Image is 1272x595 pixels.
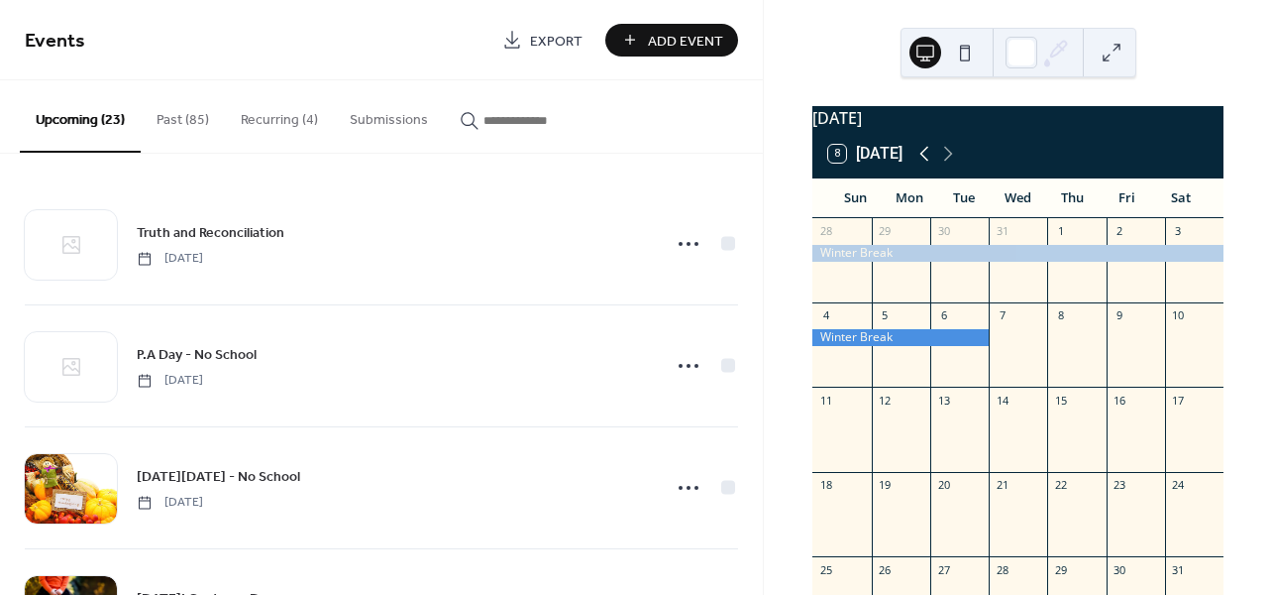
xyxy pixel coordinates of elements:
div: 19 [878,478,893,493]
div: 24 [1171,478,1186,493]
span: [DATE] [137,372,203,390]
div: 3 [1171,224,1186,239]
div: 14 [995,393,1009,408]
div: 7 [995,308,1009,323]
div: 2 [1113,224,1127,239]
div: Thu [1045,178,1100,218]
button: Add Event [605,24,738,57]
button: Recurring (4) [225,80,334,151]
div: Winter Break [812,245,1223,262]
div: 17 [1171,393,1186,408]
div: 22 [1053,478,1068,493]
div: 29 [1053,562,1068,577]
div: 29 [878,224,893,239]
span: Events [25,22,85,60]
div: 28 [995,562,1009,577]
div: 18 [818,478,833,493]
a: Export [487,24,597,57]
span: [DATE][DATE] - No School [137,467,300,488]
div: Sun [828,178,883,218]
div: 23 [1113,478,1127,493]
button: Past (85) [141,80,225,151]
div: 8 [1053,308,1068,323]
div: 26 [878,562,893,577]
div: 5 [878,308,893,323]
div: 4 [818,308,833,323]
div: 30 [936,224,951,239]
button: Submissions [334,80,444,151]
div: 28 [818,224,833,239]
span: Add Event [648,31,723,52]
a: P.A Day - No School [137,343,257,366]
span: P.A Day - No School [137,345,257,366]
div: 16 [1113,393,1127,408]
span: Truth and Reconciliation [137,223,284,244]
div: 31 [995,224,1009,239]
div: 11 [818,393,833,408]
div: Sat [1153,178,1208,218]
div: 12 [878,393,893,408]
div: 27 [936,562,951,577]
div: 15 [1053,393,1068,408]
div: Fri [1100,178,1154,218]
a: Truth and Reconciliation [137,221,284,244]
span: [DATE] [137,250,203,268]
div: 1 [1053,224,1068,239]
div: 21 [995,478,1009,493]
div: 6 [936,308,951,323]
div: 13 [936,393,951,408]
div: 20 [936,478,951,493]
div: 25 [818,562,833,577]
button: Upcoming (23) [20,80,141,153]
div: Wed [991,178,1045,218]
button: 8[DATE] [821,140,909,168]
span: [DATE] [137,494,203,512]
div: 30 [1113,562,1127,577]
a: [DATE][DATE] - No School [137,465,300,488]
div: 31 [1171,562,1186,577]
div: Tue [937,178,992,218]
div: [DATE] [812,106,1223,130]
span: Export [530,31,583,52]
div: 10 [1171,308,1186,323]
div: Mon [883,178,937,218]
div: Winter Break [812,329,989,346]
div: 9 [1113,308,1127,323]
